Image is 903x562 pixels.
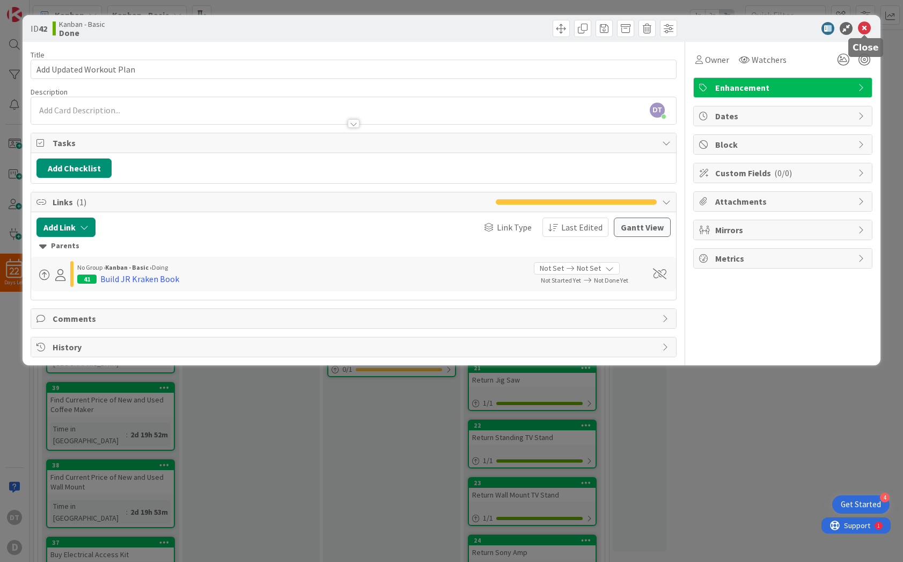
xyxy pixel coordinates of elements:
span: Attachments [715,195,853,208]
input: type card name here... [31,60,677,79]
span: Comments [53,312,657,325]
div: 4 [880,493,890,502]
span: ID [31,22,47,35]
span: Kanban - Basic [59,20,105,28]
button: Last Edited [542,218,608,237]
span: Not Done Yet [594,276,628,284]
span: Not Set [577,263,601,274]
span: Block [715,138,853,151]
span: Links [53,196,490,208]
button: Gantt View [614,218,671,237]
div: Open Get Started checklist, remaining modules: 4 [832,495,890,514]
span: Owner [705,53,729,66]
span: History [53,341,657,354]
span: Support [23,2,49,15]
div: 1 [56,4,58,13]
span: Doing [152,263,168,271]
span: Tasks [53,136,657,149]
button: Add Link [36,218,96,237]
span: No Group › [77,263,105,271]
span: Watchers [752,53,787,66]
span: Mirrors [715,224,853,236]
button: Add Checklist [36,158,112,178]
b: Kanban - Basic › [105,263,152,271]
div: Build JR Kraken Book [100,272,179,285]
div: Parents [39,240,668,252]
span: Enhancement [715,81,853,94]
span: Not Set [540,263,564,274]
span: Not Started Yet [541,276,581,284]
span: Link Type [497,221,532,234]
b: 42 [39,23,47,34]
span: ( 0/0 ) [774,168,792,178]
span: Description [31,87,68,97]
span: DT [650,103,665,118]
label: Title [31,50,45,60]
span: ( 1 ) [76,197,86,207]
div: 41 [77,275,97,284]
h5: Close [853,42,879,53]
span: Dates [715,110,853,123]
b: Done [59,28,105,37]
div: Get Started [841,499,881,510]
span: Metrics [715,252,853,265]
span: Last Edited [561,221,603,234]
span: Custom Fields [715,167,853,179]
